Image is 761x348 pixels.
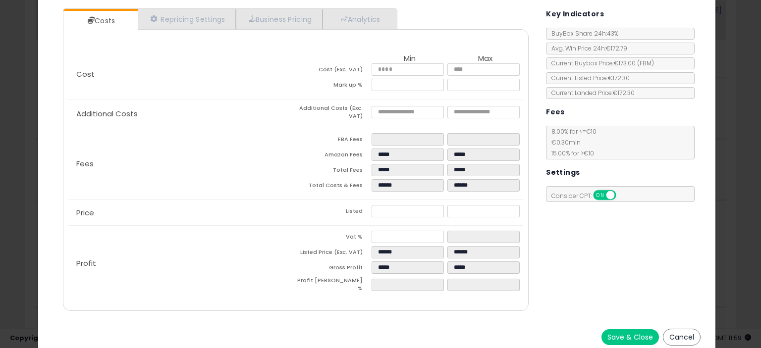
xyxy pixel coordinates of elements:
button: Save & Close [601,329,659,345]
p: Additional Costs [68,110,296,118]
th: Min [372,54,447,63]
span: ON [594,191,606,199]
span: OFF [615,191,631,199]
td: Total Costs & Fees [296,179,372,195]
td: Mark up % [296,79,372,94]
p: Cost [68,70,296,78]
p: Price [68,209,296,217]
a: Repricing Settings [138,9,236,29]
td: Vat % [296,231,372,246]
span: €173.00 [614,59,654,67]
span: ( FBM ) [637,59,654,67]
a: Business Pricing [236,9,323,29]
th: Max [447,54,523,63]
td: Total Fees [296,164,372,179]
td: FBA Fees [296,133,372,149]
a: Analytics [323,9,396,29]
span: Current Buybox Price: [546,59,654,67]
span: 8.00 % for <= €10 [546,127,597,157]
p: Fees [68,160,296,168]
td: Amazon Fees [296,149,372,164]
button: Cancel [663,329,701,346]
td: Listed Price (Exc. VAT) [296,246,372,261]
h5: Settings [546,166,580,179]
p: Profit [68,259,296,267]
td: Gross Profit [296,261,372,277]
td: Additional Costs (Exc. VAT) [296,104,372,123]
td: Listed [296,205,372,220]
span: €0.30 min [546,138,581,147]
span: Current Landed Price: €172.30 [546,89,635,97]
h5: Fees [546,106,565,118]
span: 15.00 % for > €10 [546,149,594,157]
span: Avg. Win Price 24h: €172.79 [546,44,627,52]
h5: Key Indicators [546,8,604,20]
td: Profit [PERSON_NAME] % [296,277,372,295]
span: BuyBox Share 24h: 43% [546,29,618,38]
span: Consider CPT: [546,192,629,200]
a: Costs [63,11,137,31]
span: Current Listed Price: €172.30 [546,74,630,82]
td: Cost (Exc. VAT) [296,63,372,79]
